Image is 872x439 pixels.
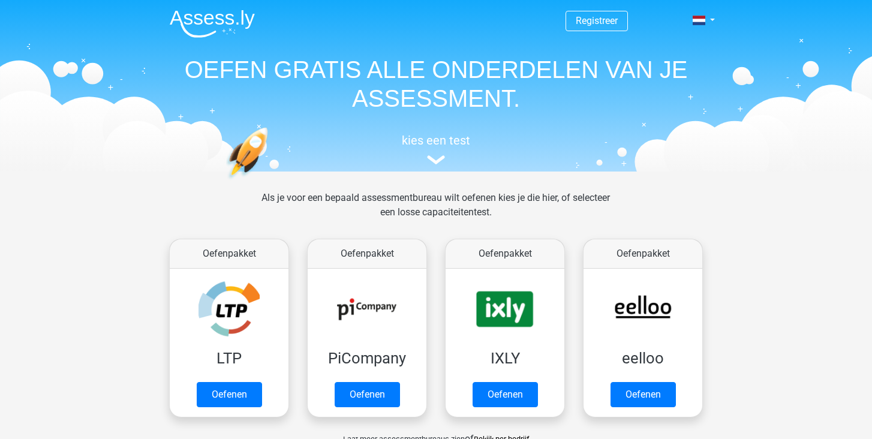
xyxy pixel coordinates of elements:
a: Oefenen [611,382,676,407]
img: oefenen [226,127,314,236]
h1: OEFEN GRATIS ALLE ONDERDELEN VAN JE ASSESSMENT. [160,55,712,113]
img: Assessly [170,10,255,38]
a: Oefenen [473,382,538,407]
a: kies een test [160,133,712,165]
h5: kies een test [160,133,712,148]
img: assessment [427,155,445,164]
a: Oefenen [197,382,262,407]
a: Oefenen [335,382,400,407]
a: Registreer [576,15,618,26]
div: Als je voor een bepaald assessmentbureau wilt oefenen kies je die hier, of selecteer een losse ca... [252,191,620,234]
